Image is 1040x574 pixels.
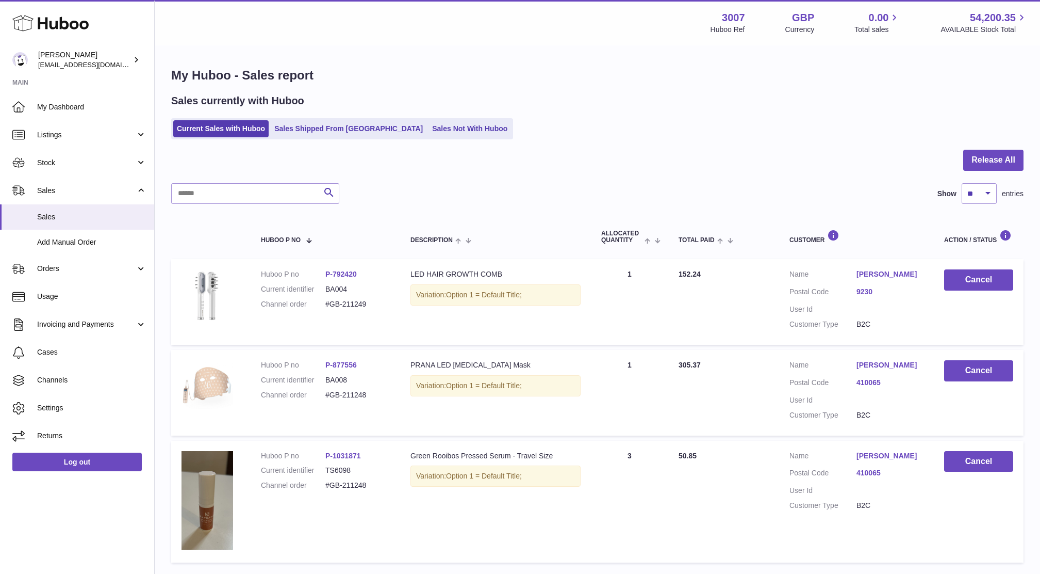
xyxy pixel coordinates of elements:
[446,381,522,390] span: Option 1 = Default Title;
[38,60,152,69] span: [EMAIL_ADDRESS][DOMAIN_NAME]
[410,360,581,370] div: PRANA LED [MEDICAL_DATA] Mask
[792,11,814,25] strong: GBP
[963,150,1024,171] button: Release All
[261,269,325,279] dt: Huboo P no
[37,212,146,222] span: Sales
[1002,189,1024,199] span: entries
[37,130,136,140] span: Listings
[711,25,745,35] div: Huboo Ref
[181,451,233,550] img: 30071739367699.jpg
[325,481,390,490] dd: #GB-211248
[410,466,581,487] div: Variation:
[789,287,856,299] dt: Postal Code
[37,320,136,329] span: Invoicing and Payments
[37,237,146,247] span: Add Manual Order
[325,299,390,309] dd: #GB-211249
[38,50,131,70] div: [PERSON_NAME]
[325,361,357,369] a: P-877556
[854,11,900,35] a: 0.00 Total sales
[679,452,697,460] span: 50.85
[325,375,390,385] dd: BA008
[171,67,1024,84] h1: My Huboo - Sales report
[410,237,453,244] span: Description
[37,292,146,301] span: Usage
[261,466,325,475] dt: Current identifier
[591,441,668,563] td: 3
[37,375,146,385] span: Channels
[789,360,856,373] dt: Name
[856,410,923,420] dd: B2C
[325,284,390,294] dd: BA004
[856,320,923,329] dd: B2C
[37,186,136,196] span: Sales
[261,390,325,400] dt: Channel order
[944,269,1013,291] button: Cancel
[679,237,715,244] span: Total paid
[591,350,668,436] td: 1
[173,120,269,137] a: Current Sales with Huboo
[856,360,923,370] a: [PERSON_NAME]
[856,501,923,511] dd: B2C
[325,452,361,460] a: P-1031871
[856,287,923,297] a: 9230
[789,410,856,420] dt: Customer Type
[937,189,956,199] label: Show
[428,120,511,137] a: Sales Not With Huboo
[940,25,1028,35] span: AVAILABLE Stock Total
[261,284,325,294] dt: Current identifier
[181,269,233,321] img: 30071687430506.png
[261,299,325,309] dt: Channel order
[37,431,146,441] span: Returns
[37,102,146,112] span: My Dashboard
[325,390,390,400] dd: #GB-211248
[940,11,1028,35] a: 54,200.35 AVAILABLE Stock Total
[37,264,136,274] span: Orders
[789,486,856,496] dt: User Id
[856,269,923,279] a: [PERSON_NAME]
[601,230,642,244] span: ALLOCATED Quantity
[37,347,146,357] span: Cases
[261,237,301,244] span: Huboo P no
[261,451,325,461] dt: Huboo P no
[854,25,900,35] span: Total sales
[856,378,923,388] a: 410065
[944,360,1013,381] button: Cancel
[789,501,856,511] dt: Customer Type
[12,52,28,68] img: bevmay@maysama.com
[789,451,856,464] dt: Name
[679,270,701,278] span: 152.24
[410,451,581,461] div: Green Rooibos Pressed Serum - Travel Size
[261,481,325,490] dt: Channel order
[944,230,1013,244] div: Action / Status
[944,451,1013,472] button: Cancel
[12,453,142,471] a: Log out
[271,120,426,137] a: Sales Shipped From [GEOGRAPHIC_DATA]
[789,378,856,390] dt: Postal Code
[789,269,856,282] dt: Name
[261,360,325,370] dt: Huboo P no
[856,451,923,461] a: [PERSON_NAME]
[181,360,233,412] img: 30071704385433.jpg
[591,259,668,345] td: 1
[869,11,889,25] span: 0.00
[722,11,745,25] strong: 3007
[785,25,815,35] div: Currency
[789,468,856,481] dt: Postal Code
[856,468,923,478] a: 410065
[410,375,581,396] div: Variation:
[325,466,390,475] dd: TS6098
[410,284,581,306] div: Variation:
[37,158,136,168] span: Stock
[446,472,522,480] span: Option 1 = Default Title;
[789,395,856,405] dt: User Id
[410,269,581,279] div: LED HAIR GROWTH COMB
[789,305,856,314] dt: User Id
[679,361,701,369] span: 305.37
[446,291,522,299] span: Option 1 = Default Title;
[970,11,1016,25] span: 54,200.35
[789,320,856,329] dt: Customer Type
[261,375,325,385] dt: Current identifier
[325,270,357,278] a: P-792420
[789,230,923,244] div: Customer
[171,94,304,108] h2: Sales currently with Huboo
